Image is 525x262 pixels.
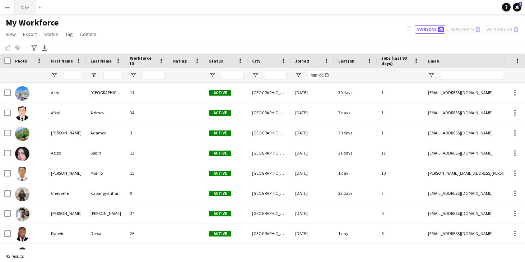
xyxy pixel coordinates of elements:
[291,83,334,102] div: [DATE]
[15,167,29,181] img: Bernie Morillo
[3,29,19,39] a: View
[126,123,169,143] div: 3
[209,171,231,176] span: Active
[428,72,435,78] button: Open Filter Menu
[15,187,29,201] img: Cheyselle Kapangyarihan
[209,72,215,78] button: Open Filter Menu
[80,31,96,37] span: Comms
[209,231,231,236] span: Active
[252,72,259,78] button: Open Filter Menu
[291,224,334,243] div: [DATE]
[47,123,86,143] div: [PERSON_NAME]
[334,183,377,203] div: 22 days
[248,143,291,163] div: [GEOGRAPHIC_DATA]
[130,55,156,66] span: Workforce ID
[86,224,126,243] div: Dorsu
[47,143,86,163] div: Aziza
[209,151,231,156] span: Active
[86,203,126,223] div: [PERSON_NAME]
[428,58,440,64] span: Email
[51,72,57,78] button: Open Filter Menu
[51,58,73,64] span: First Name
[86,163,126,183] div: Morillo
[334,103,377,123] div: 7 days
[291,163,334,183] div: [DATE]
[334,163,377,183] div: 1 day
[62,29,76,39] a: Tag
[248,123,291,143] div: [GEOGRAPHIC_DATA]
[173,58,187,64] span: Rating
[15,247,29,262] img: Daryl Canda
[86,103,126,123] div: Azimov
[291,203,334,223] div: [DATE]
[248,83,291,102] div: [GEOGRAPHIC_DATA]
[248,203,291,223] div: [GEOGRAPHIC_DATA]
[377,163,424,183] div: 10
[15,227,29,242] img: Darwin Dorsu
[15,58,27,64] span: Photo
[15,147,29,161] img: Aziza Sabiri
[44,31,58,37] span: Status
[103,71,121,79] input: Last Name Filter Input
[338,58,354,64] span: Last job
[513,3,521,12] a: 3
[86,123,126,143] div: Adamco
[415,25,445,34] button: Everyone45
[209,211,231,216] span: Active
[334,123,377,143] div: 30 days
[252,58,260,64] span: City
[377,123,424,143] div: 1
[130,72,136,78] button: Open Filter Menu
[248,163,291,183] div: [GEOGRAPHIC_DATA]
[209,191,231,196] span: Active
[209,110,231,116] span: Active
[47,224,86,243] div: Darwin
[291,103,334,123] div: [DATE]
[65,31,73,37] span: Tag
[86,83,126,102] div: [GEOGRAPHIC_DATA]
[47,203,86,223] div: [PERSON_NAME]
[377,224,424,243] div: 8
[15,127,29,141] img: Anna Adamco
[334,143,377,163] div: 21 days
[47,163,86,183] div: [PERSON_NAME]
[295,72,302,78] button: Open Filter Menu
[6,17,59,28] span: My Workforce
[15,86,29,101] img: Ache Toledo
[377,203,424,223] div: 0
[126,143,169,163] div: 12
[438,27,444,32] span: 45
[90,72,97,78] button: Open Filter Menu
[23,31,37,37] span: Export
[295,58,309,64] span: Joined
[40,43,49,52] app-action-btn: Export XLSX
[47,83,86,102] div: Ache
[126,183,169,203] div: 9
[248,183,291,203] div: [GEOGRAPHIC_DATA]
[126,103,169,123] div: 34
[377,83,424,102] div: 1
[15,106,29,121] img: Afzal Azimov
[265,71,287,79] input: City Filter Input
[334,224,377,243] div: 1 day
[308,71,330,79] input: Joined Filter Input
[47,103,86,123] div: Afzal
[90,58,112,64] span: Last Name
[64,71,82,79] input: First Name Filter Input
[222,71,243,79] input: Status Filter Input
[15,0,36,14] button: DISH
[15,207,29,221] img: Daniel Vanegas
[377,143,424,163] div: 11
[126,203,169,223] div: 37
[291,183,334,203] div: [DATE]
[248,224,291,243] div: [GEOGRAPHIC_DATA]
[86,183,126,203] div: Kapangyarihan
[20,29,40,39] a: Export
[519,2,522,6] span: 3
[248,103,291,123] div: [GEOGRAPHIC_DATA]
[126,224,169,243] div: 26
[209,90,231,96] span: Active
[209,58,223,64] span: Status
[126,83,169,102] div: 11
[291,143,334,163] div: [DATE]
